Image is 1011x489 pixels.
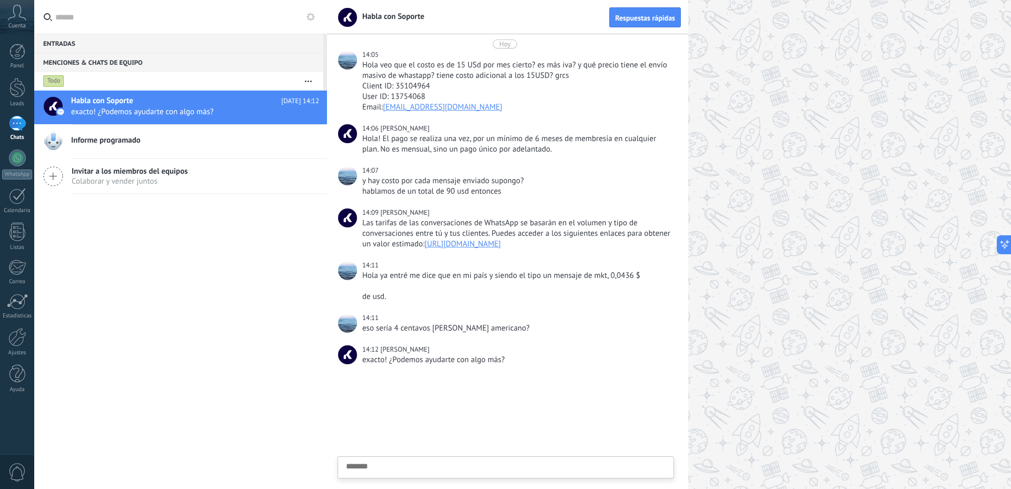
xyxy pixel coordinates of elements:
div: Listas [2,244,33,251]
span: Ezequiel D. [380,208,429,217]
div: Hola ya entré me dice que en mi país y siendo el tipo un mensaje de mkt, 0,0436 $ [362,271,672,281]
span: Ezequiel D. [380,345,429,354]
span: Ezequiel D. [338,345,357,364]
div: WhatsApp [2,169,32,179]
div: Menciones & Chats de equipo [34,53,323,72]
span: Habla con Soporte [71,96,133,106]
div: Entradas [34,34,323,53]
span: Habla con Soporte [356,12,424,22]
div: de usd. [362,292,672,302]
div: User ID: 13754068 [362,92,672,102]
div: Leads [2,101,33,107]
div: Ajustes [2,350,33,356]
span: Informe programado [71,135,141,146]
div: 14:07 [362,165,380,176]
div: 14:05 [362,49,380,60]
div: Las tarifas de las conversaciones de WhatsApp se basarán en el volumen y tipo de conversaciones e... [362,218,672,250]
a: Informe programado [34,125,327,158]
span: exacto! ¿Podemos ayudarte con algo más? [71,107,299,117]
div: 14:11 [362,260,380,271]
a: Habla con Soporte [DATE] 14:12 exacto! ¿Podemos ayudarte con algo más? [34,91,327,124]
span: Invitar a los miembros del equipos [72,166,188,176]
div: 14:12 [362,344,380,355]
a: [EMAIL_ADDRESS][DOMAIN_NAME] [383,102,502,112]
span: [DATE] 14:12 [281,96,319,106]
div: Todo [43,75,64,87]
div: Correo [2,278,33,285]
span: Ezequiel D. [338,124,357,143]
div: Chats [2,134,33,141]
div: Ayuda [2,386,33,393]
div: Hola! El pago se realiza una vez, por un mínimo de 6 meses de membresía en cualquier plan. No es ... [362,134,672,155]
div: Calendario [2,207,33,214]
span: Ezequiel D. [338,208,357,227]
div: exacto! ¿Podemos ayudarte con algo más? [362,355,672,365]
div: Client ID: 35104964 [362,81,672,92]
div: eso sería 4 centavos [PERSON_NAME] americano? [362,323,672,334]
a: [URL][DOMAIN_NAME] [424,239,501,249]
div: 14:09 [362,207,380,218]
div: y hay costo por cada mensaje enviado supongo? [362,176,672,186]
div: 14:06 [362,123,380,134]
div: 14:11 [362,313,380,323]
div: Email: [362,102,672,113]
div: hablamos de un total de 90 usd entonces [362,186,672,197]
div: Hoy [499,39,511,48]
div: Estadísticas [2,313,33,320]
div: Hola veo que el costo es de 15 USd por mes cierto? es más iva? y qué precio tiene el envío masivo... [362,60,672,81]
span: Cuenta [8,23,26,29]
span: Ezequiel D. [380,124,429,133]
span: Respuestas rápidas [615,14,675,22]
div: Panel [2,63,33,69]
button: Más [297,72,320,91]
span: Colaborar y vender juntos [72,176,188,186]
button: Respuestas rápidas [609,7,681,27]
